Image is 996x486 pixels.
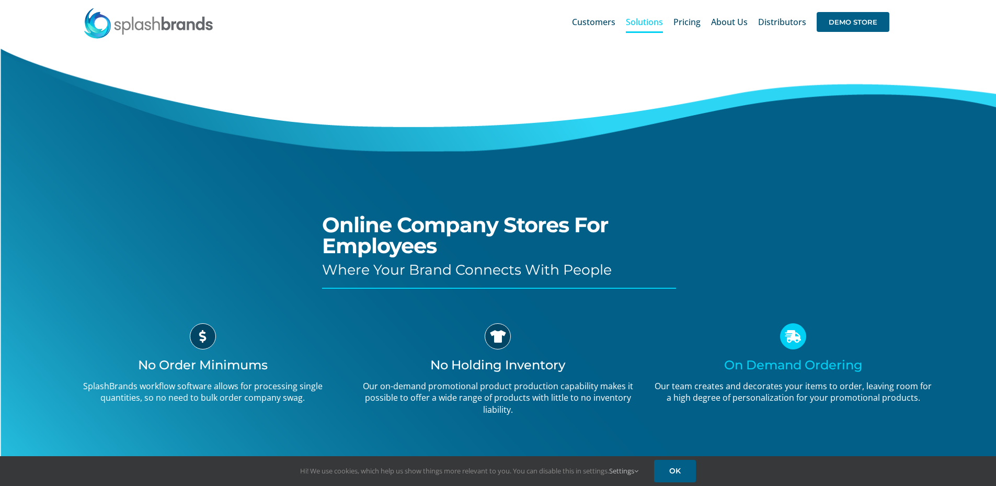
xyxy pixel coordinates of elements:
a: Settings [609,466,638,476]
span: DEMO STORE [817,12,889,32]
a: DEMO STORE [817,5,889,39]
span: Hi! We use cookies, which help us show things more relevant to you. You can disable this in setti... [300,466,638,476]
span: Customers [572,18,615,26]
a: Customers [572,5,615,39]
h3: On Demand Ordering [654,357,933,372]
a: Pricing [673,5,701,39]
span: About Us [711,18,748,26]
a: Distributors [758,5,806,39]
p: Our on-demand promotional product production capability makes it possible to offer a wide range o... [358,380,638,415]
img: SplashBrands.com Logo [83,7,214,39]
span: Distributors [758,18,806,26]
span: Pricing [673,18,701,26]
span: Where Your Brand Connects With People [322,261,612,278]
span: Solutions [626,18,663,26]
a: OK [654,460,696,482]
p: SplashBrands workflow software allows for processing single quantities, so no need to bulk order ... [63,380,342,404]
h3: No Order Minimums [63,357,342,372]
p: Our team creates and decorates your items to order, leaving room for a high degree of personaliza... [654,380,933,404]
h3: No Holding Inventory [358,357,638,372]
span: Online Company Stores For Employees [322,212,608,258]
nav: Main Menu [572,5,889,39]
